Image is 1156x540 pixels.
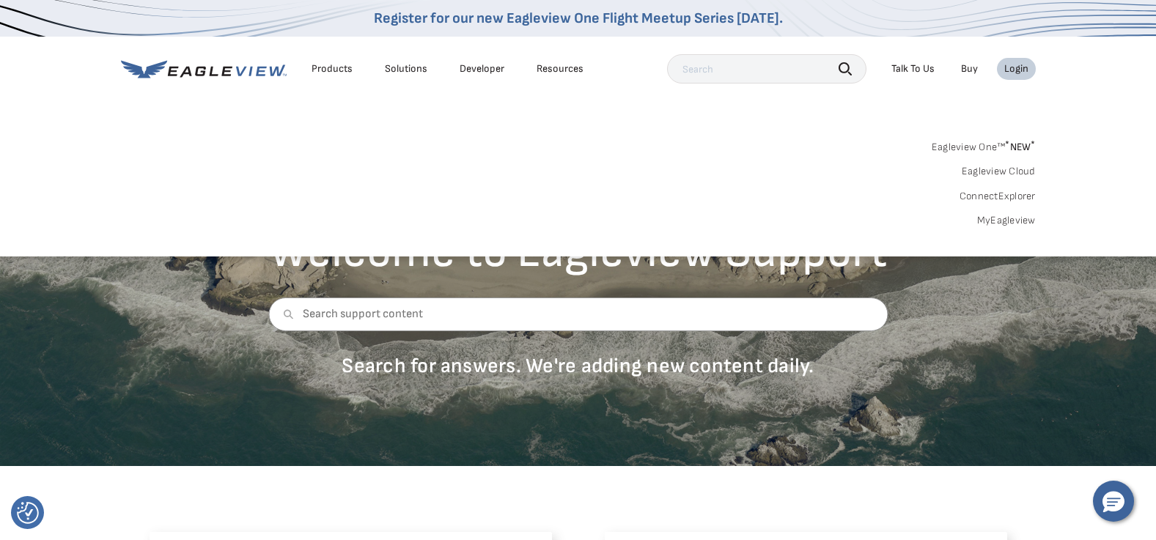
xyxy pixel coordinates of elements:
button: Hello, have a question? Let’s chat. [1093,481,1134,522]
div: Login [1004,62,1028,75]
a: Buy [961,62,978,75]
a: ConnectExplorer [960,190,1036,203]
p: Search for answers. We're adding new content daily. [268,353,888,379]
div: Products [312,62,353,75]
a: Eagleview One™*NEW* [932,136,1036,153]
button: Consent Preferences [17,502,39,524]
a: Eagleview Cloud [962,165,1036,178]
a: Register for our new Eagleview One Flight Meetup Series [DATE]. [374,10,783,27]
span: NEW [1005,141,1035,153]
input: Search support content [268,297,888,331]
h2: Welcome to Eagleview Support [268,229,888,275]
div: Resources [537,62,583,75]
a: MyEagleview [977,214,1036,227]
div: Solutions [385,62,427,75]
a: Developer [460,62,504,75]
input: Search [667,54,866,84]
img: Revisit consent button [17,502,39,524]
div: Talk To Us [891,62,935,75]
